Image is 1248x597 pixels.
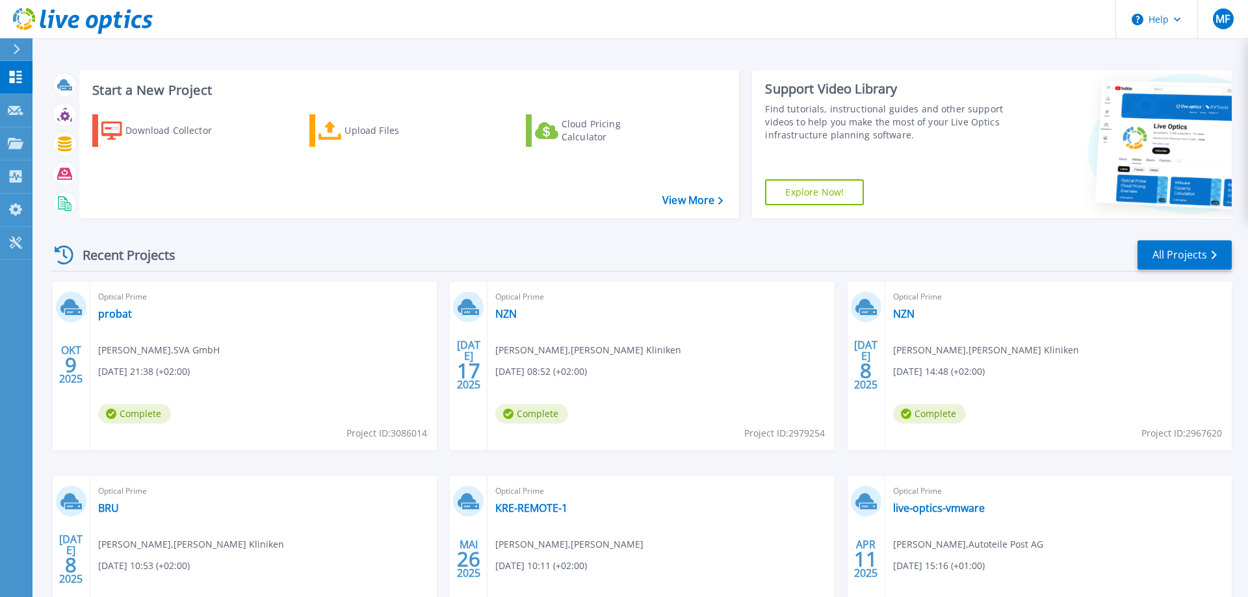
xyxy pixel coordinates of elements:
[92,83,723,97] h3: Start a New Project
[893,364,985,379] span: [DATE] 14:48 (+02:00)
[860,365,872,376] span: 8
[495,502,567,514] a: KRE-REMOTE-1
[98,537,284,552] span: [PERSON_NAME] , [PERSON_NAME] Kliniken
[495,537,643,552] span: [PERSON_NAME] , [PERSON_NAME]
[1141,426,1222,440] span: Project ID: 2967620
[344,118,448,144] div: Upload Files
[98,559,190,573] span: [DATE] 10:53 (+02:00)
[744,426,825,440] span: Project ID: 2979254
[1137,240,1232,270] a: All Projects
[98,364,190,379] span: [DATE] 21:38 (+02:00)
[893,343,1079,357] span: [PERSON_NAME] , [PERSON_NAME] Kliniken
[495,307,517,320] a: NZN
[1215,14,1230,24] span: MF
[854,553,877,565] span: 11
[456,535,481,583] div: MAI 2025
[495,364,587,379] span: [DATE] 08:52 (+02:00)
[893,484,1224,498] span: Optical Prime
[562,118,666,144] div: Cloud Pricing Calculator
[853,535,878,583] div: APR 2025
[765,81,1009,97] div: Support Video Library
[456,341,481,388] div: [DATE] 2025
[495,484,826,498] span: Optical Prime
[58,341,83,388] div: OKT 2025
[495,290,826,304] span: Optical Prime
[853,341,878,388] div: [DATE] 2025
[50,239,193,271] div: Recent Projects
[98,502,119,514] a: BRU
[65,359,77,370] span: 9
[893,559,985,573] span: [DATE] 15:16 (+01:00)
[92,114,237,147] a: Download Collector
[65,559,77,570] span: 8
[58,535,83,583] div: [DATE] 2025
[98,343,220,357] span: [PERSON_NAME] , SVA GmbH
[98,307,132,320] a: probat
[526,114,671,147] a: Cloud Pricing Calculator
[98,404,171,424] span: Complete
[662,194,723,207] a: View More
[893,290,1224,304] span: Optical Prime
[765,179,864,205] a: Explore Now!
[495,343,681,357] span: [PERSON_NAME] , [PERSON_NAME] Kliniken
[893,307,915,320] a: NZN
[893,404,966,424] span: Complete
[98,484,429,498] span: Optical Prime
[457,553,480,565] span: 26
[98,290,429,304] span: Optical Prime
[346,426,427,440] span: Project ID: 3086014
[495,404,568,424] span: Complete
[309,114,454,147] a: Upload Files
[893,502,985,514] a: live-optics-vmware
[765,103,1009,142] div: Find tutorials, instructional guides and other support videos to help you make the most of your L...
[457,365,480,376] span: 17
[495,559,587,573] span: [DATE] 10:11 (+02:00)
[125,118,229,144] div: Download Collector
[893,537,1043,552] span: [PERSON_NAME] , Autoteile Post AG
